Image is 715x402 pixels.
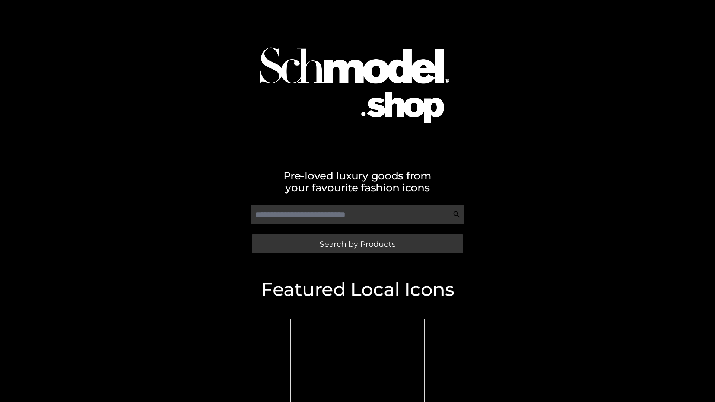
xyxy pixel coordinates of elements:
a: Search by Products [252,234,463,253]
span: Search by Products [320,240,395,248]
h2: Pre-loved luxury goods from your favourite fashion icons [145,170,570,194]
h2: Featured Local Icons​ [145,280,570,299]
img: Search Icon [453,211,460,218]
